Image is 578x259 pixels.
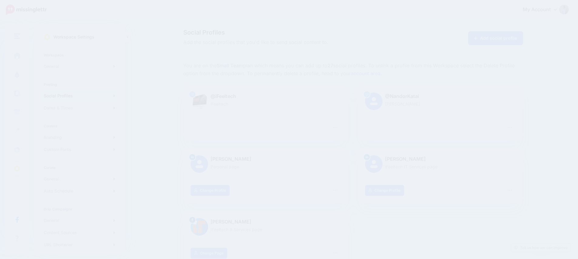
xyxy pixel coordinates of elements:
[183,29,407,35] span: Social Profiles
[41,214,118,227] a: General
[365,163,516,170] p: iFeeltech IT Services page
[511,244,571,252] a: Tell us how we can improve
[41,227,118,239] a: Content Sources
[365,185,404,196] a: Change Profile
[351,70,380,76] a: account area
[41,185,118,197] a: Auto Schedule
[41,131,118,143] a: Branding
[365,92,516,100] p: @NandorKatai
[41,102,118,114] a: Dates & Times
[41,239,118,251] a: URL Shortener
[365,155,516,163] p: [PERSON_NAME]
[44,82,115,87] h4: Posting
[41,90,118,102] a: Social Profiles
[41,143,118,156] a: Custom Fonts
[365,92,383,110] img: user_default_image.png
[468,31,523,45] a: Add social profile
[327,62,333,69] b: 27
[191,155,341,163] p: [PERSON_NAME]
[191,92,208,110] img: 931ab0b3072c3b99b00a0fbbfaeab101-26458.png
[6,5,47,15] img: Missinglettr
[44,165,115,170] h4: Curate
[191,248,227,259] a: Change Page
[517,2,569,17] a: My Account
[183,39,407,46] span: Add the social profiles that you'd like to send social content to.
[191,92,341,100] p: @iFeeltech
[44,53,115,57] h4: Workspace
[44,207,115,211] h4: Drip Campaigns
[191,185,230,196] a: Change Profile
[183,62,523,78] p: You are on the plan which means you can add up to social profiles. To unlink a profile from this ...
[14,33,20,39] img: menu.png
[41,173,118,185] a: General
[191,155,208,173] img: user_default_image.png
[191,218,341,226] p: [PERSON_NAME]
[53,33,94,41] p: Workspace Settings
[191,218,208,236] img: 428652482_854377056700987_8639726828542345580_n-bsa146612.jpg
[217,62,243,69] b: Small Team
[191,163,341,170] p: Personal page
[365,100,516,107] p: [PERSON_NAME]
[44,124,115,128] h4: Content
[365,155,383,173] img: user_default_image.png
[191,226,341,233] p: IFeeltech It Services page
[41,60,118,72] a: General
[191,100,341,107] p: iFeeltech
[44,34,50,40] img: settings.png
